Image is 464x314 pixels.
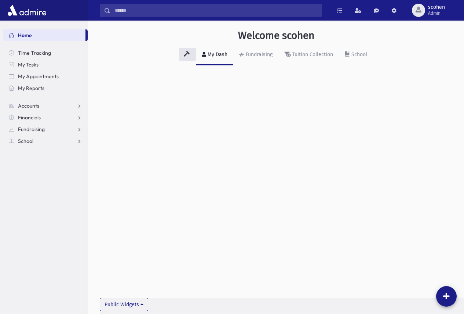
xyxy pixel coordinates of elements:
[206,51,227,58] div: My Dash
[18,126,45,133] span: Fundraising
[18,32,32,39] span: Home
[428,4,445,10] span: scohen
[18,50,51,56] span: Time Tracking
[3,123,88,135] a: Fundraising
[100,298,148,311] button: Public Widgets
[3,47,88,59] a: Time Tracking
[244,51,273,58] div: Fundraising
[18,102,39,109] span: Accounts
[18,61,39,68] span: My Tasks
[6,3,48,18] img: AdmirePro
[3,29,85,41] a: Home
[3,59,88,71] a: My Tasks
[3,112,88,123] a: Financials
[350,51,367,58] div: School
[18,138,33,144] span: School
[3,135,88,147] a: School
[291,51,333,58] div: Tuition Collection
[233,45,278,65] a: Fundraising
[3,82,88,94] a: My Reports
[18,85,44,91] span: My Reports
[3,71,88,82] a: My Appointments
[18,73,59,80] span: My Appointments
[18,114,41,121] span: Financials
[428,10,445,16] span: Admin
[238,29,314,42] h3: Welcome scohen
[3,100,88,112] a: Accounts
[339,45,373,65] a: School
[196,45,233,65] a: My Dash
[110,4,322,17] input: Search
[278,45,339,65] a: Tuition Collection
